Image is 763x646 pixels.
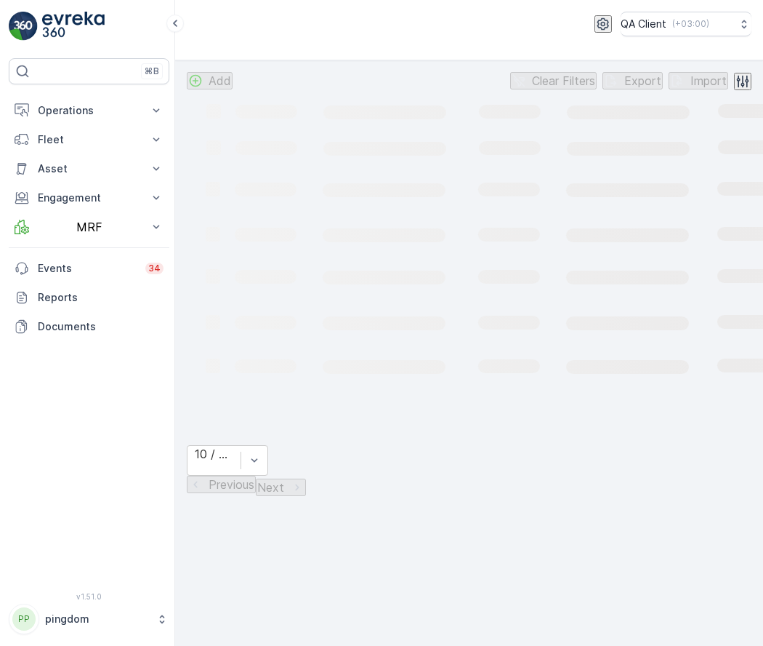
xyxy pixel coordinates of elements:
p: Add [209,74,231,87]
p: ⌘B [145,65,159,77]
p: MRF [38,220,140,234]
button: MRF [9,212,169,242]
p: Previous [209,478,254,491]
p: Operations [38,103,140,118]
button: QA Client(+03:00) [621,12,751,36]
p: Export [624,74,661,87]
button: Engagement [9,183,169,212]
a: Reports [9,283,169,312]
span: v 1.51.0 [9,592,169,601]
button: PPpingdom [9,604,169,634]
button: Asset [9,154,169,183]
button: Import [669,72,728,89]
p: Events [38,261,137,276]
p: Fleet [38,132,140,147]
div: PP [12,607,36,631]
p: Engagement [38,191,140,205]
button: Previous [187,476,256,493]
p: Clear Filters [532,74,595,87]
p: Reports [38,290,163,305]
p: 34 [148,263,161,274]
button: Fleet [9,125,169,154]
img: logo_light-DOdMpM7g.png [42,12,105,41]
p: Asset [38,161,140,176]
p: QA Client [621,17,666,31]
p: pingdom [45,612,149,626]
button: Operations [9,96,169,125]
p: Next [257,481,284,494]
button: Add [187,72,233,89]
p: ( +03:00 ) [672,18,709,30]
p: Documents [38,319,163,334]
p: Import [690,74,727,87]
img: logo [9,12,38,41]
a: Documents [9,312,169,341]
button: Export [602,72,663,89]
button: Clear Filters [510,72,597,89]
div: 10 / Page [195,447,233,460]
button: Next [256,479,306,496]
a: Events34 [9,254,169,283]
